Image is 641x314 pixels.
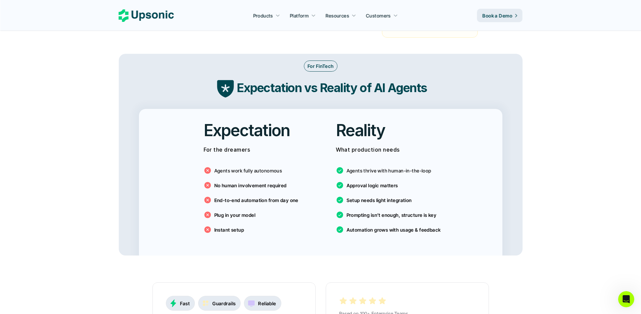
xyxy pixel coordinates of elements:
p: Customers [366,12,391,19]
h2: Reality [336,119,385,142]
p: Approval logic matters [347,182,398,189]
p: Setup needs light integration [347,197,412,204]
p: No human involvement required [214,182,287,189]
strong: Expectation vs Reality of AI Agents [237,80,427,95]
p: Book a Demo [483,12,512,19]
p: Instant setup [214,226,244,233]
a: Book a Demo [477,9,523,22]
p: Automation grows with usage & feedback [347,226,441,233]
p: End-to-end automation from day one [214,197,298,204]
p: What production needs [336,145,438,155]
a: Products [249,9,284,22]
p: Resources [326,12,349,19]
p: Prompting isn’t enough, structure is key [347,211,437,219]
p: Reliable [258,300,276,307]
p: Agents work fully autonomous [214,167,282,174]
p: Fast [180,300,190,307]
p: Platform [290,12,309,19]
p: Agents thrive with human-in-the-loop [347,167,431,174]
p: For FinTech [308,63,334,70]
h2: Expectation [204,119,290,142]
p: For the dreamers [204,145,306,155]
p: Plug in your model [214,211,256,219]
iframe: Intercom live chat [618,291,634,307]
p: Guardrails [212,300,236,307]
p: Products [253,12,273,19]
